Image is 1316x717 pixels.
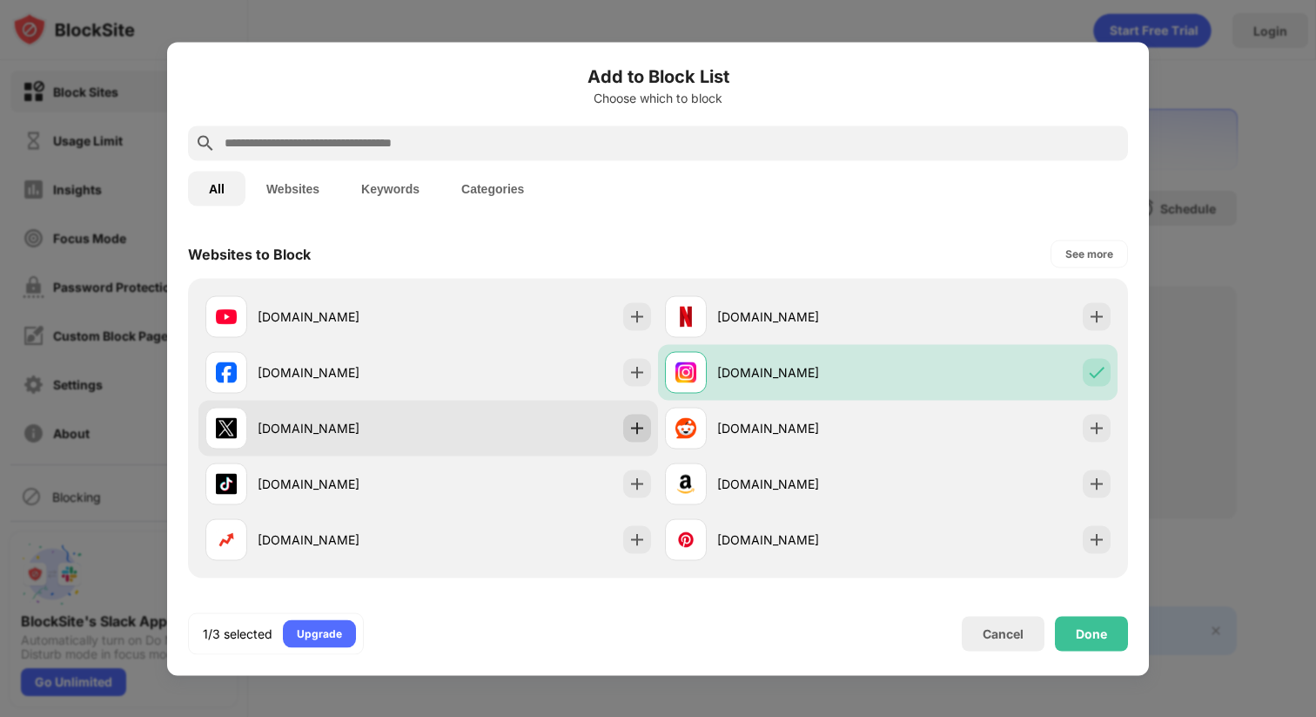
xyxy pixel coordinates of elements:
div: [DOMAIN_NAME] [717,419,888,437]
button: Websites [245,171,340,206]
div: [DOMAIN_NAME] [258,475,428,493]
button: All [188,171,245,206]
div: See more [1065,245,1113,262]
div: 1/3 selected [203,625,272,642]
div: Websites to Block [188,245,311,262]
div: [DOMAIN_NAME] [258,308,428,326]
img: favicons [675,362,696,382]
img: favicons [675,473,696,494]
img: favicons [675,306,696,327]
img: favicons [216,473,237,494]
div: Cancel [983,626,1024,641]
div: [DOMAIN_NAME] [717,308,888,326]
img: search.svg [195,132,216,153]
img: favicons [675,417,696,438]
img: favicons [216,529,237,550]
button: Categories [440,171,545,206]
h6: Add to Block List [188,63,1128,89]
div: [DOMAIN_NAME] [258,363,428,382]
img: favicons [216,417,237,438]
div: [DOMAIN_NAME] [717,531,888,549]
div: Choose which to block [188,91,1128,105]
img: favicons [675,529,696,550]
div: [DOMAIN_NAME] [258,419,428,437]
button: Keywords [340,171,440,206]
div: [DOMAIN_NAME] [717,475,888,493]
div: [DOMAIN_NAME] [258,531,428,549]
div: Done [1076,626,1107,640]
img: favicons [216,362,237,382]
div: Upgrade [297,625,342,642]
img: favicons [216,306,237,327]
div: [DOMAIN_NAME] [717,363,888,382]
